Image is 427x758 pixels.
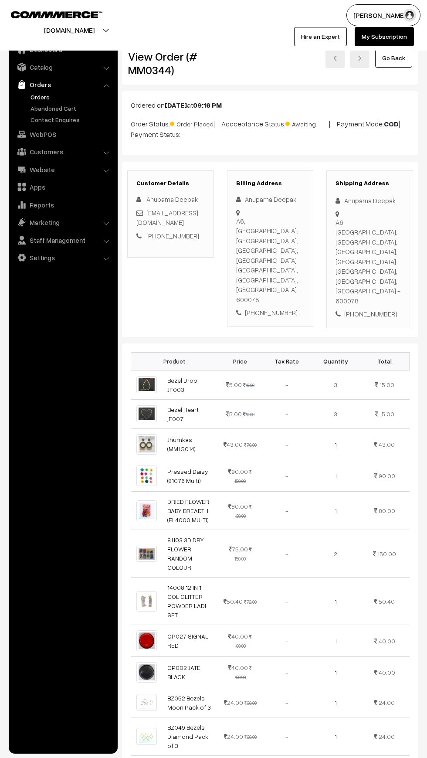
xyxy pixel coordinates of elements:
[167,664,200,680] a: OP002 JATE BLACK
[28,104,115,113] a: Abandoned Cart
[136,209,198,227] a: [EMAIL_ADDRESS][DOMAIN_NAME]
[334,550,337,557] span: 2
[28,92,115,102] a: Orders
[379,669,395,676] span: 40.00
[11,11,102,18] img: COMMMERCE
[170,117,213,129] span: Order Placed
[167,498,209,523] a: DRIED FLOWER BABY BREADTH (FL4000 MULTI)
[311,352,360,370] th: Quantity
[262,370,311,399] td: -
[136,180,205,187] h3: Customer Details
[262,492,311,530] td: -
[167,724,208,749] a: BZ049 Bezels Diamond Pack of 3
[335,441,337,448] span: 1
[380,381,394,388] span: 15.00
[11,197,115,213] a: Reports
[335,472,337,479] span: 1
[165,101,187,109] b: [DATE]
[332,56,338,61] img: left-arrow.png
[335,218,404,306] div: A6, [GEOGRAPHIC_DATA], [GEOGRAPHIC_DATA], [GEOGRAPHIC_DATA], [GEOGRAPHIC_DATA] [GEOGRAPHIC_DATA],...
[11,9,87,19] a: COMMMERCE
[146,232,199,240] a: [PHONE_NUMBER]
[229,545,248,553] span: 75.00
[379,637,395,645] span: 40.00
[11,162,115,177] a: Website
[136,434,157,455] img: WhatsApp Image 2025-08-05 at 4.21.28 PM.jpeg
[244,734,257,740] strike: 30.00
[136,376,157,393] img: img-20240217-wa0034-1708176753098-mouldmarket.jpg
[136,500,157,521] img: FL4000 MULTI.png
[235,504,252,519] strike: 130.00
[357,56,363,61] img: right-arrow.png
[335,669,337,676] span: 1
[360,352,409,370] th: Total
[334,381,337,388] span: 3
[167,584,206,619] a: 14008 12 IN 1 COL GLITTER POWDER LADI SET
[335,309,404,319] div: [PHONE_NUMBER]
[236,180,305,187] h3: Billing Address
[379,441,395,448] span: 43.00
[136,662,157,683] img: 1700130523007-763093237.png
[11,232,115,248] a: Staff Management
[262,688,311,717] td: -
[285,117,329,129] span: Awaiting
[11,144,115,160] a: Customers
[228,468,248,475] span: 90.00
[335,699,337,706] span: 1
[375,48,412,68] a: Go Back
[262,352,311,370] th: Tax Rate
[335,637,337,645] span: 1
[228,664,248,671] span: 40.00
[262,625,311,656] td: -
[234,469,252,484] strike: 150.00
[334,410,337,418] span: 3
[136,405,157,422] img: img-20240217-wa0046-1708176753092-mouldmarket.jpg
[224,598,243,605] span: 50.40
[346,4,420,26] button: [PERSON_NAME]…
[335,733,337,740] span: 1
[228,632,248,640] span: 40.00
[262,428,311,460] td: -
[244,442,257,448] strike: 70.00
[224,699,243,706] span: 24.00
[136,694,157,711] img: img-20240219-wa0029-1708361145884-mouldmarket.jpg
[262,530,311,578] td: -
[236,194,305,204] div: Anupama Deepak
[167,632,208,649] a: OP027 SIGNAL RED
[294,27,347,46] a: Hire an Expert
[262,460,311,492] td: -
[236,216,305,305] div: A6, [GEOGRAPHIC_DATA], [GEOGRAPHIC_DATA], [GEOGRAPHIC_DATA], [GEOGRAPHIC_DATA] [GEOGRAPHIC_DATA],...
[131,100,410,110] p: Ordered on at
[146,195,198,203] span: Anupama Deepak
[224,733,243,740] span: 24.00
[226,381,242,388] span: 5.00
[335,196,404,206] div: Anupama Deepak
[11,59,115,75] a: Catalog
[243,411,254,417] strike: 10.00
[131,117,410,139] p: Order Status: | Accceptance Status: | Payment Mode: | Payment Status: -
[236,308,305,318] div: [PHONE_NUMBER]
[262,656,311,688] td: -
[11,77,115,92] a: Orders
[335,507,337,514] span: 1
[384,119,399,128] b: COD
[379,598,395,605] span: 50.40
[379,733,395,740] span: 24.00
[136,466,157,486] img: 1714498031866-859442509.png
[167,536,204,571] a: 81103 3D DRY FLOWER RANDOM COLOUR
[11,250,115,265] a: Settings
[224,441,243,448] span: 43.00
[131,352,218,370] th: Product
[28,115,115,124] a: Contact Enquires
[379,472,395,479] span: 90.00
[167,468,208,484] a: Pressed Daisy (81076 Multi)
[136,630,157,651] img: 1700130528032-313572077.png
[226,410,242,418] span: 5.00
[167,406,199,422] a: Bezel Heart jF007
[379,699,395,706] span: 24.00
[335,598,337,605] span: 1
[11,214,115,230] a: Marketing
[11,126,115,142] a: WebPOS
[167,436,196,452] a: Jhumkas (MMJG014)
[14,19,125,41] button: [DOMAIN_NAME]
